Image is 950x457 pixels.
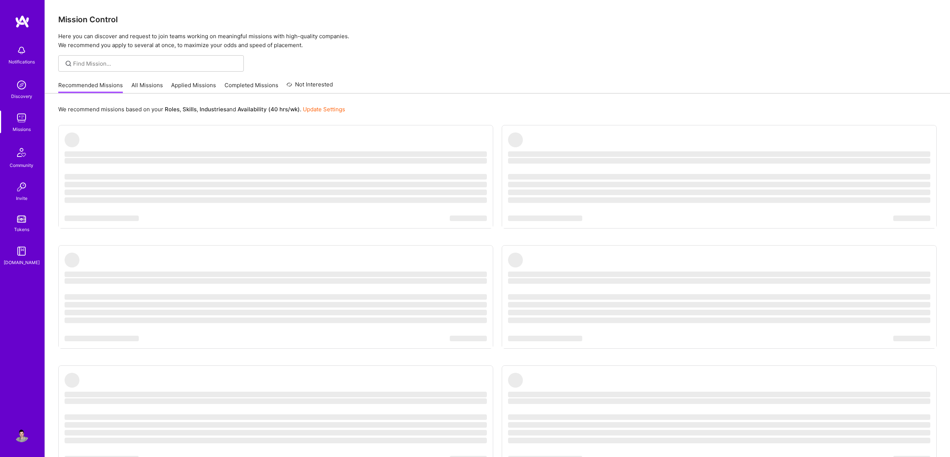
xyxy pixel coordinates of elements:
[15,15,30,28] img: logo
[16,194,27,202] div: Invite
[183,106,197,113] b: Skills
[58,105,345,113] p: We recommend missions based on your , , and .
[64,59,73,68] i: icon SearchGrey
[171,81,216,93] a: Applied Missions
[14,43,29,58] img: bell
[9,58,35,66] div: Notifications
[14,226,29,233] div: Tokens
[10,161,33,169] div: Community
[14,111,29,125] img: teamwork
[58,81,123,93] a: Recommended Missions
[11,92,32,100] div: Discovery
[165,106,180,113] b: Roles
[14,78,29,92] img: discovery
[286,80,333,93] a: Not Interested
[303,106,345,113] a: Update Settings
[237,106,300,113] b: Availability (40 hrs/wk)
[73,60,238,68] input: Find Mission...
[225,81,278,93] a: Completed Missions
[131,81,163,93] a: All Missions
[58,32,937,50] p: Here you can discover and request to join teams working on meaningful missions with high-quality ...
[17,216,26,223] img: tokens
[58,15,937,24] h3: Mission Control
[4,259,40,266] div: [DOMAIN_NAME]
[200,106,226,113] b: Industries
[13,144,30,161] img: Community
[12,427,31,442] a: User Avatar
[14,427,29,442] img: User Avatar
[13,125,31,133] div: Missions
[14,244,29,259] img: guide book
[14,180,29,194] img: Invite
